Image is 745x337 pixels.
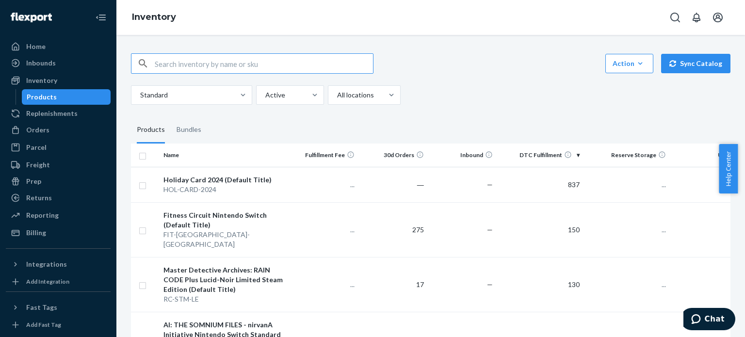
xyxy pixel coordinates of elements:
img: Flexport logo [11,13,52,22]
td: ― [358,167,428,202]
th: Reserve Storage [583,144,670,167]
a: Prep [6,174,111,189]
td: 275 [358,202,428,257]
div: RC-STM-LE [163,294,285,304]
p: ... [293,180,355,190]
div: Reporting [26,210,59,220]
div: Fast Tags [26,303,57,312]
th: 30d Orders [358,144,428,167]
button: Close Navigation [91,8,111,27]
div: Add Integration [26,277,69,286]
a: Add Integration [6,276,111,288]
div: FIT-[GEOGRAPHIC_DATA]-[GEOGRAPHIC_DATA] [163,230,285,249]
a: Home [6,39,111,54]
div: Integrations [26,259,67,269]
a: Orders [6,122,111,138]
td: 837 [497,167,583,202]
td: 150 [497,202,583,257]
a: Billing [6,225,111,241]
div: Prep [26,177,41,186]
span: — [487,180,493,189]
div: Bundles [177,116,201,144]
a: Products [22,89,111,105]
a: Inventory [6,73,111,88]
button: Open Search Box [665,8,685,27]
span: — [487,225,493,234]
button: Sync Catalog [661,54,730,73]
button: Help Center [719,144,738,193]
a: Add Fast Tag [6,319,111,331]
div: Inventory [26,76,57,85]
input: Active [264,90,265,100]
th: Fulfillment Fee [290,144,359,167]
input: All locations [336,90,337,100]
div: Holiday Card 2024 (Default Title) [163,175,285,185]
a: Replenishments [6,106,111,121]
div: Products [27,92,57,102]
a: Inbounds [6,55,111,71]
th: Name [160,144,289,167]
div: Action [613,59,646,68]
button: Fast Tags [6,300,111,315]
div: Orders [26,125,49,135]
a: Parcel [6,140,111,155]
div: Billing [26,228,46,238]
div: Products [137,116,165,144]
div: HOL-CARD-2024 [163,185,285,194]
div: Returns [26,193,52,203]
p: ... [587,180,666,190]
iframe: Opens a widget where you can chat to one of our agents [683,308,735,332]
div: Master Detective Archives: RAIN CODE Plus Lucid-Noir Limited Steam Edition (Default Title) [163,265,285,294]
button: Integrations [6,257,111,272]
button: Open notifications [687,8,706,27]
a: Freight [6,157,111,173]
p: ... [587,225,666,235]
div: Fitness Circuit Nintendo Switch (Default Title) [163,210,285,230]
p: ... [293,225,355,235]
td: 130 [497,257,583,312]
td: 17 [358,257,428,312]
button: Open account menu [708,8,728,27]
th: Inbound [428,144,497,167]
div: Freight [26,160,50,170]
div: Inbounds [26,58,56,68]
ol: breadcrumbs [124,3,184,32]
div: Parcel [26,143,47,152]
a: Inventory [132,12,176,22]
p: ... [587,280,666,289]
input: Search inventory by name or sku [155,54,373,73]
div: Replenishments [26,109,78,118]
a: Returns [6,190,111,206]
th: DTC Fulfillment [497,144,583,167]
span: — [487,280,493,289]
div: Home [26,42,46,51]
div: Add Fast Tag [26,321,61,329]
input: Standard [139,90,140,100]
a: Reporting [6,208,111,223]
p: ... [293,280,355,289]
button: Action [605,54,653,73]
